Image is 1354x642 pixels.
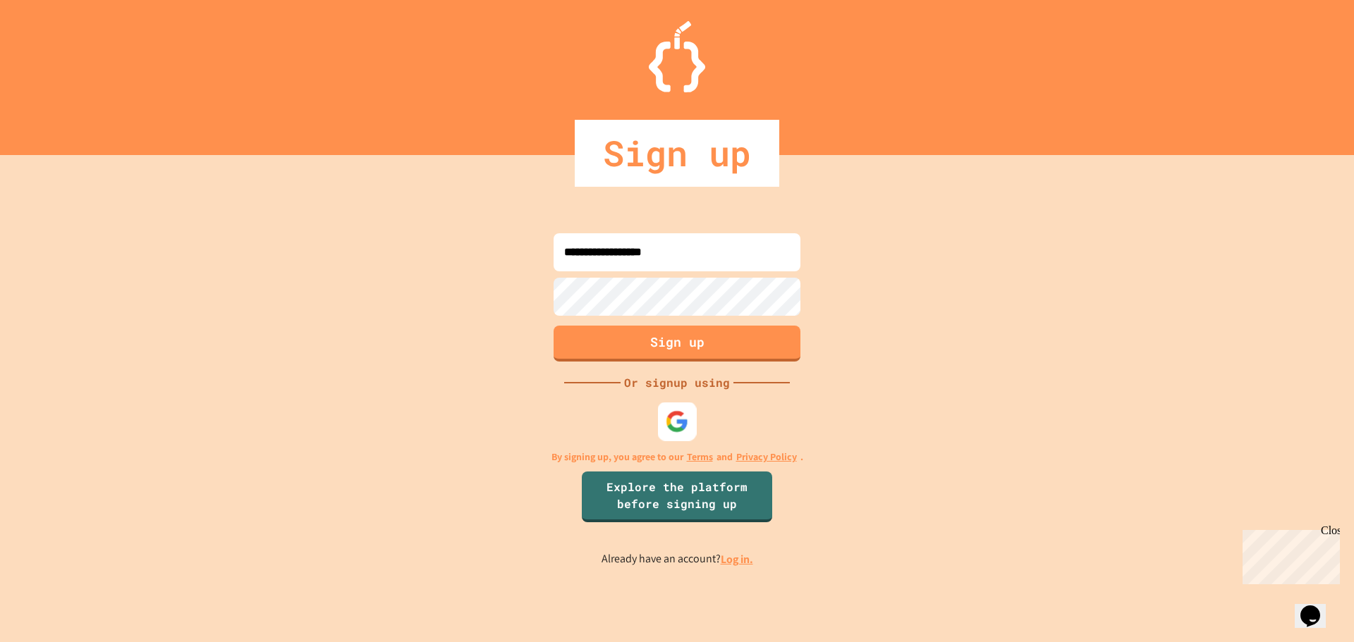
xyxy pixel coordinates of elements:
div: Sign up [575,120,779,187]
a: Terms [687,450,713,464]
a: Privacy Policy [736,450,797,464]
a: Explore the platform before signing up [582,471,772,522]
p: By signing up, you agree to our and . [551,450,803,464]
button: Sign up [554,326,800,362]
div: Or signup using [621,374,733,391]
iframe: chat widget [1237,524,1340,584]
img: Logo.svg [649,21,705,92]
p: Already have an account? [602,550,753,568]
div: Chat with us now!Close [6,6,97,89]
a: Log in. [721,552,753,567]
img: google-icon.svg [666,409,689,433]
iframe: chat widget [1295,586,1340,628]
